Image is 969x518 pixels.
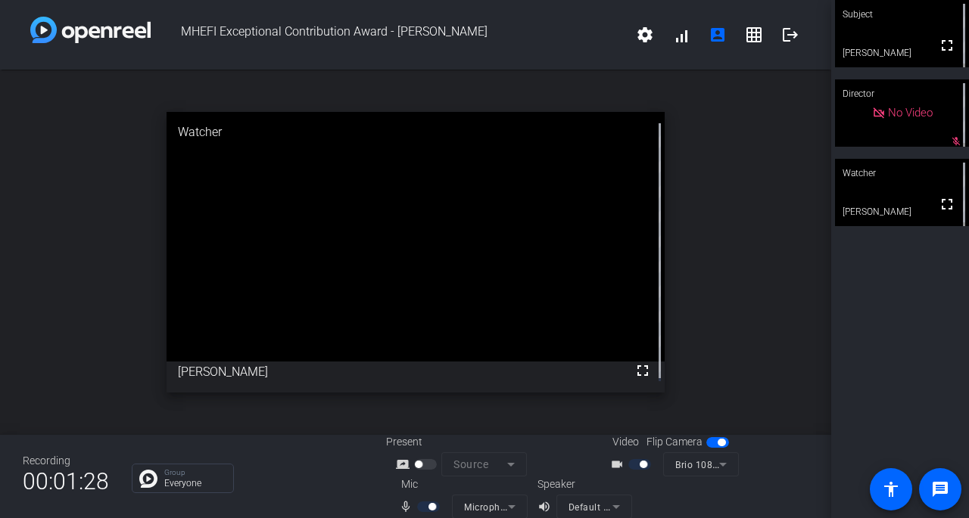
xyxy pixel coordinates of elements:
mat-icon: fullscreen [634,361,652,380]
img: Chat Icon [139,470,157,488]
mat-icon: videocam_outline [610,455,628,473]
mat-icon: message [931,480,949,498]
mat-icon: screen_share_outline [396,455,414,473]
span: 00:01:28 [23,463,109,500]
mat-icon: mic_none [399,498,417,516]
img: white-gradient.svg [30,17,151,43]
div: Speaker [537,476,628,492]
span: Flip Camera [647,434,703,450]
div: Mic [386,476,537,492]
p: Group [164,469,226,476]
div: Director [835,79,969,108]
div: Present [386,434,537,450]
mat-icon: fullscreen [938,36,956,54]
div: Recording [23,453,109,469]
button: signal_cellular_alt [663,17,699,53]
p: Everyone [164,479,226,488]
span: Video [612,434,639,450]
div: Watcher [835,159,969,188]
mat-icon: grid_on [745,26,763,44]
mat-icon: volume_up [537,498,556,516]
mat-icon: fullscreen [938,195,956,213]
div: Watcher [167,112,665,153]
span: MHEFI Exceptional Contribution Award - [PERSON_NAME] [151,17,627,53]
mat-icon: accessibility [882,480,900,498]
mat-icon: settings [636,26,654,44]
mat-icon: account_box [709,26,727,44]
mat-icon: logout [781,26,799,44]
span: No Video [888,106,933,119]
